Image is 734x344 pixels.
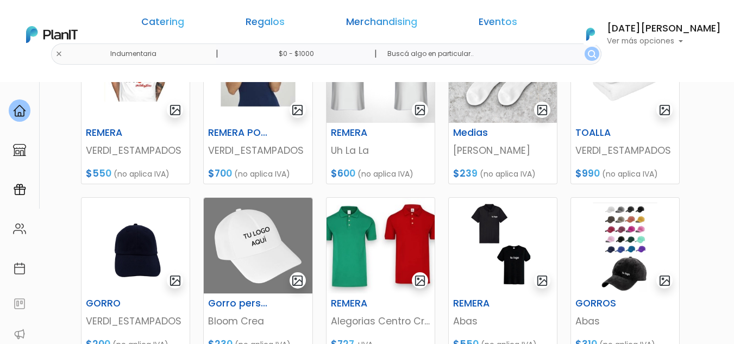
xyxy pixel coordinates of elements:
button: PlanIt Logo [DATE][PERSON_NAME] Ver más opciones [572,20,721,48]
img: gallery-light [169,274,181,287]
h6: REMERA [324,298,399,309]
img: gallery-light [414,274,426,287]
img: gallery-light [658,274,671,287]
a: Regalos [246,17,285,30]
img: thumb_image__copia___copia___copia___copia___copia___copia___copia___copia___copia_-Photoroom__13... [327,198,435,293]
a: gallery-light REMERA Uh La La $600 (no aplica IVA) [326,27,435,184]
h6: GORROS [569,298,644,309]
p: Abas [453,314,553,328]
img: gallery-light [658,104,671,116]
p: [PERSON_NAME] [453,143,553,158]
img: gallery-light [536,104,549,116]
img: gallery-light [291,274,304,287]
img: thumb_Captura_de_pantalla_2023-10-23_122313.jpg [81,198,190,293]
span: (no aplica IVA) [480,168,536,179]
img: user_04fe99587a33b9844688ac17b531be2b.png [87,65,109,87]
span: $700 [208,167,232,180]
img: gallery-light [169,104,181,116]
p: Alegorias Centro Creativo [331,314,430,328]
div: PLAN IT Ya probaste PlanitGO? Vas a poder automatizarlas acciones de todo el año. Escribinos para... [28,76,191,145]
strong: PLAN IT [38,88,70,97]
input: Buscá algo en particular.. [379,43,601,65]
p: VERDI_ESTAMPADOS [86,143,185,158]
i: insert_emoticon [166,163,185,176]
h6: Medias [447,127,522,139]
img: marketplace-4ceaa7011d94191e9ded77b95e3339b90024bf715f7c57f8cf31f2d8c509eaba.svg [13,143,26,157]
p: Ya probaste PlanitGO? Vas a poder automatizarlas acciones de todo el año. Escribinos para saber más! [38,100,181,136]
h6: [DATE][PERSON_NAME] [607,24,721,34]
h6: GORRO [79,298,154,309]
img: gallery-light [414,104,426,116]
h6: REMERA [324,127,399,139]
a: gallery-light Medias [PERSON_NAME] $239 (no aplica IVA) [448,27,557,184]
h6: REMERA [79,127,154,139]
span: (no aplica IVA) [357,168,413,179]
p: | [374,47,377,60]
span: $239 [453,167,478,180]
img: thumb_Dise%C3%B1o_sin_t%C3%ADtulo_-_2025-02-14T102827.188.png [571,198,679,293]
img: user_d58e13f531133c46cb30575f4d864daf.jpeg [98,54,120,76]
h6: Gorro personalizado [202,298,277,309]
p: VERDI_ESTAMPADOS [86,314,185,328]
img: gallery-light [536,274,549,287]
span: ¡Escríbenos! [57,165,166,176]
p: Uh La La [331,143,430,158]
img: PlanIt Logo [26,26,78,43]
h6: TOALLA [569,127,644,139]
h6: REMERA [447,298,522,309]
span: $600 [331,167,355,180]
a: gallery-light REMERA POLO VERDI_ESTAMPADOS $700 (no aplica IVA) [203,27,312,184]
img: campaigns-02234683943229c281be62815700db0a1741e53638e28bf9629b52c665b00959.svg [13,183,26,196]
p: Abas [575,314,675,328]
span: (no aplica IVA) [114,168,170,179]
img: PlanIt Logo [579,22,603,46]
a: gallery-light TOALLA VERDI_ESTAMPADOS $990 (no aplica IVA) [570,27,680,184]
span: J [109,65,131,87]
img: partners-52edf745621dab592f3b2c58e3bca9d71375a7ef29c3b500c9f145b62cc070d4.svg [13,328,26,341]
img: thumb_Dise%C3%B1o_sin_t%C3%ADtulo_-_2025-02-14T101927.774.png [449,198,557,293]
p: Ver más opciones [607,37,721,45]
p: Bloom Crea [208,314,308,328]
img: calendar-87d922413cdce8b2cf7b7f5f62616a5cf9e4887200fb71536465627b3292af00.svg [13,262,26,275]
span: (no aplica IVA) [602,168,658,179]
img: close-6986928ebcb1d6c9903e3b54e860dbc4d054630f23adef3a32610726dff6a82b.svg [55,51,62,58]
a: gallery-light REMERA VERDI_ESTAMPADOS $550 (no aplica IVA) [81,27,190,184]
a: Merchandising [346,17,417,30]
img: feedback-78b5a0c8f98aac82b08bfc38622c3050aee476f2c9584af64705fc4e61158814.svg [13,297,26,310]
img: thumb_WhatsApp_Image_2023-11-17_at_09.56.11__1_.jpeg [204,198,312,293]
p: VERDI_ESTAMPADOS [575,143,675,158]
img: gallery-light [291,104,304,116]
a: Catering [141,17,184,30]
img: people-662611757002400ad9ed0e3c099ab2801c6687ba6c219adb57efc949bc21e19d.svg [13,222,26,235]
i: send [185,163,206,176]
span: $990 [575,167,600,180]
span: (no aplica IVA) [234,168,290,179]
img: home-e721727adea9d79c4d83392d1f703f7f8bce08238fde08b1acbfd93340b81755.svg [13,104,26,117]
p: | [216,47,218,60]
img: search_button-432b6d5273f82d61273b3651a40e1bd1b912527efae98b1b7a1b2c0702e16a8d.svg [588,50,596,58]
span: $550 [86,167,111,180]
h6: REMERA POLO [202,127,277,139]
p: VERDI_ESTAMPADOS [208,143,308,158]
a: Eventos [479,17,517,30]
i: keyboard_arrow_down [168,83,185,99]
div: J [28,65,191,87]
